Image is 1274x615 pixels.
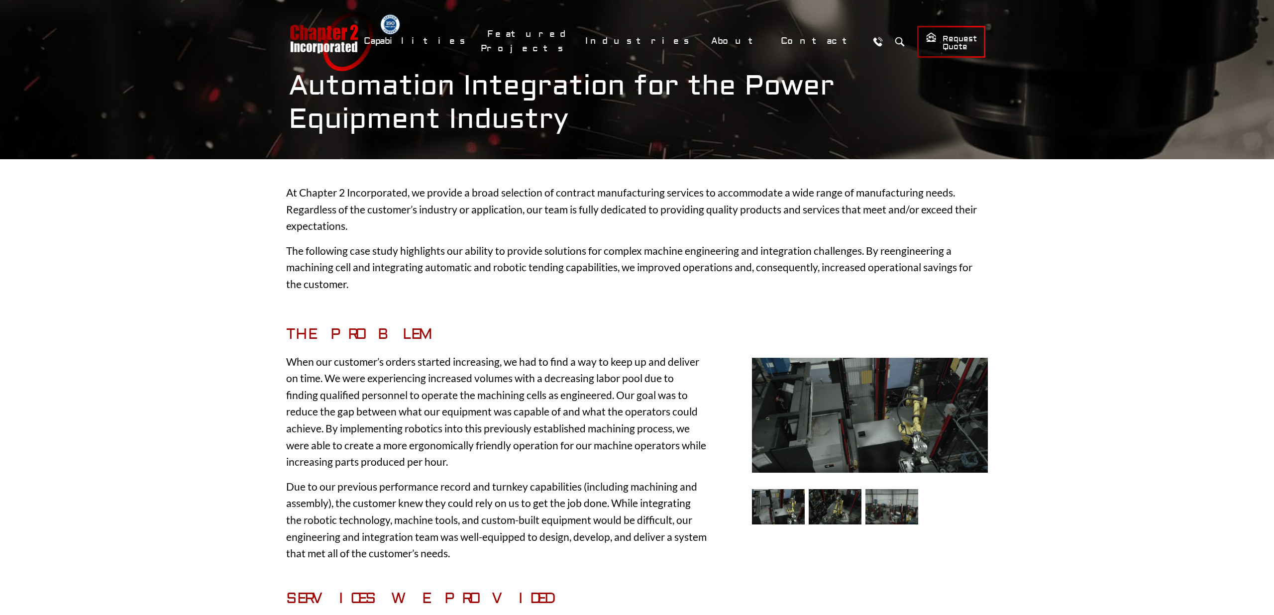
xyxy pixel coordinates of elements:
[286,478,707,562] p: Due to our previous performance record and turnkey capabilities (including machining and assembly...
[481,23,574,59] a: Featured Projects
[286,590,988,608] h3: Services We Provided
[926,32,977,52] span: Request Quote
[774,30,863,52] a: Contact
[705,30,769,52] a: About
[890,32,909,51] button: Search
[286,242,988,293] p: The following case study highlights our ability to provide solutions for complex machine engineer...
[289,12,373,71] a: Chapter 2 Incorporated
[286,325,707,343] h3: The Problem
[286,184,988,234] p: At Chapter 2 Incorporated, we provide a broad selection of contract manufacturing services to acc...
[868,32,887,51] a: Call Us
[357,30,476,52] a: Capabilities
[917,26,985,58] a: Request Quote
[289,69,985,136] h1: Automation Integration for the Power Equipment Industry
[286,353,707,470] p: When our customer’s orders started increasing, we had to find a way to keep up and deliver on tim...
[579,30,700,52] a: Industries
